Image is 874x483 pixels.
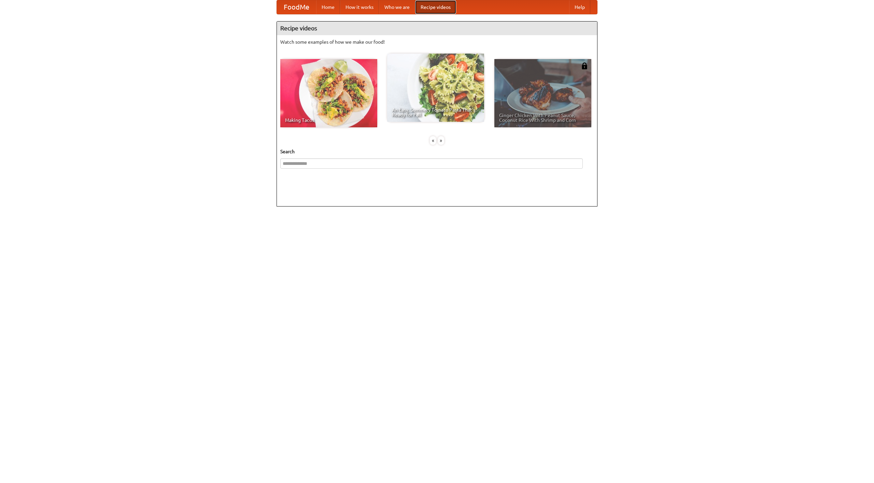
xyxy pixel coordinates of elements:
h5: Search [280,148,594,155]
a: Home [316,0,340,14]
div: » [438,136,444,145]
a: Who we are [379,0,415,14]
a: How it works [340,0,379,14]
div: « [430,136,436,145]
a: Making Tacos [280,59,377,127]
p: Watch some examples of how we make our food! [280,39,594,45]
h4: Recipe videos [277,22,597,35]
span: An Easy, Summery Tomato Pasta That's Ready for Fall [392,108,479,117]
span: Making Tacos [285,118,372,123]
img: 483408.png [581,62,588,69]
a: Recipe videos [415,0,456,14]
a: FoodMe [277,0,316,14]
a: Help [569,0,590,14]
a: An Easy, Summery Tomato Pasta That's Ready for Fall [387,54,484,122]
